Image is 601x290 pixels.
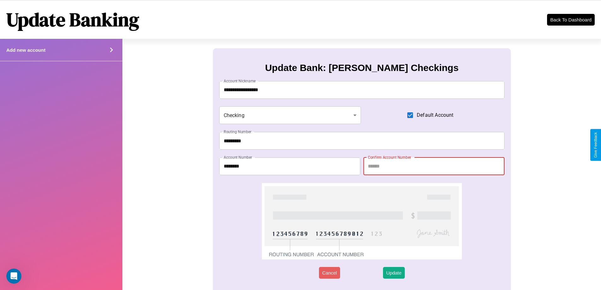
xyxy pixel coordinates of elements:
[265,62,458,73] h3: Update Bank: [PERSON_NAME] Checkings
[6,269,21,284] iframe: Intercom live chat
[224,129,251,134] label: Routing Number
[219,106,361,124] div: Checking
[417,111,453,119] span: Default Account
[6,7,139,33] h1: Update Banking
[547,14,595,26] button: Back To Dashboard
[6,47,45,53] h4: Add new account
[224,155,252,160] label: Account Number
[593,132,598,158] div: Give Feedback
[224,78,256,84] label: Account Nickname
[319,267,340,279] button: Cancel
[262,183,462,259] img: check
[368,155,411,160] label: Confirm Account Number
[383,267,404,279] button: Update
